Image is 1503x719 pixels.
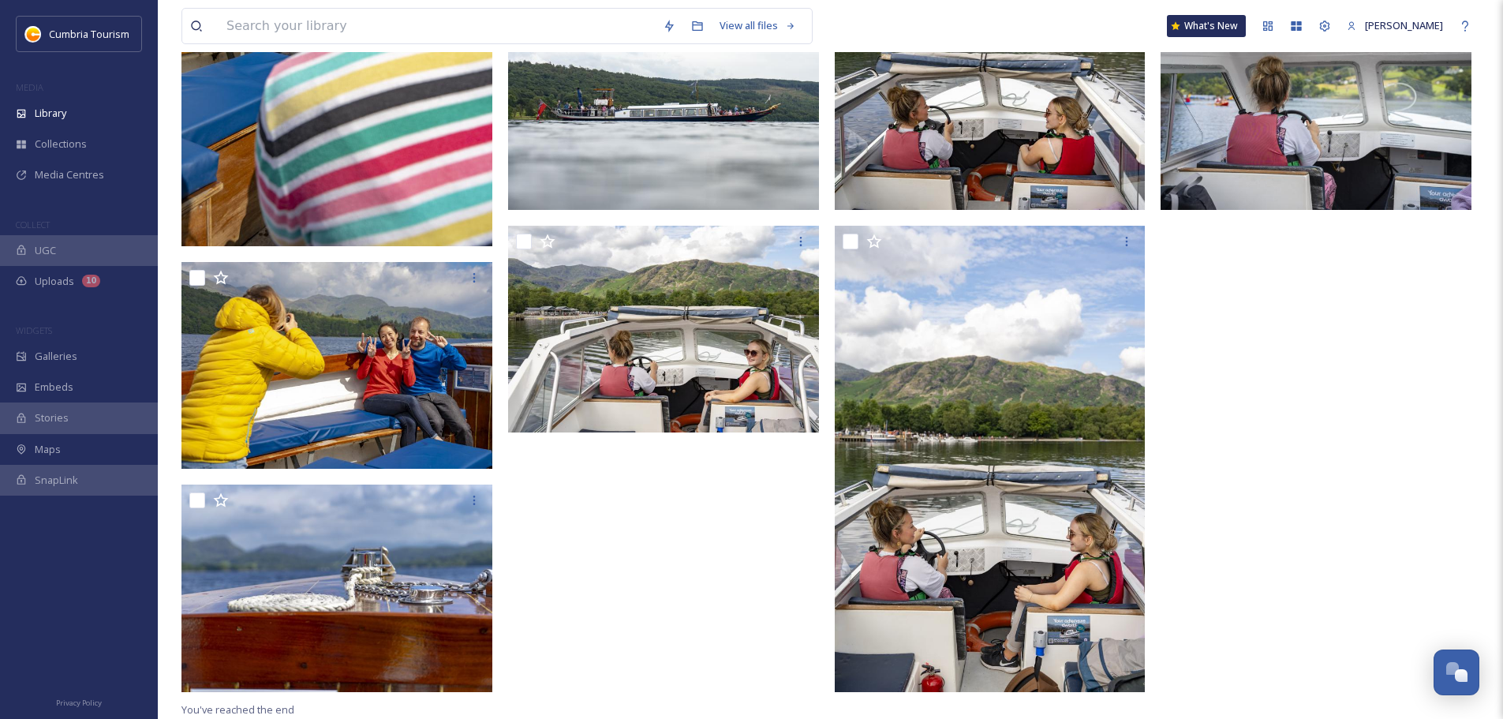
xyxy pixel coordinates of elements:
button: Open Chat [1434,650,1479,695]
img: CUMBRIATOURISM_240715_PaulMitchell_ConistonLaunch_-18.jpg [835,226,1146,692]
span: UGC [35,243,56,258]
span: [PERSON_NAME] [1365,18,1443,32]
span: Galleries [35,349,77,364]
img: CUMBRIATOURISM_240715_PaulMitchell_ConistonLaunch_-17.jpg [835,2,1146,210]
span: Collections [35,137,87,152]
span: Maps [35,442,61,457]
span: COLLECT [16,219,50,230]
span: Media Centres [35,167,104,182]
span: Library [35,106,66,121]
span: Privacy Policy [56,698,102,708]
a: Privacy Policy [56,692,102,711]
img: CUMBRIATOURISM_240715_PaulMitchell_ConistonLaunch_-19.jpg [508,226,819,433]
div: 10 [82,275,100,287]
span: Stories [35,410,69,425]
span: WIDGETS [16,324,52,336]
input: Search your library [219,9,655,43]
span: MEDIA [16,81,43,93]
span: SnapLink [35,473,78,488]
img: CUMBRIATOURISM_240715_PaulMitchell_ConistonLaunch_-1.jpg [1161,2,1471,210]
a: [PERSON_NAME] [1339,10,1451,41]
img: CUMBRIATOURISM_240606_PaulMitchell_ConistonLaunch_-46.jpg [181,261,492,469]
img: CUMBRIATOURISM_240606_PaulMitchell_ConistonLaunch_-50.jpg [181,485,492,692]
a: View all files [712,10,804,41]
span: Cumbria Tourism [49,27,129,41]
span: Uploads [35,274,74,289]
span: You've reached the end [181,702,294,717]
span: Embeds [35,380,73,395]
a: What's New [1167,15,1246,37]
img: images.jpg [25,26,41,42]
img: CUMBRIATOURISM_240715_PaulMitchell_ConistonLaunch_-28.jpg [508,2,819,210]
